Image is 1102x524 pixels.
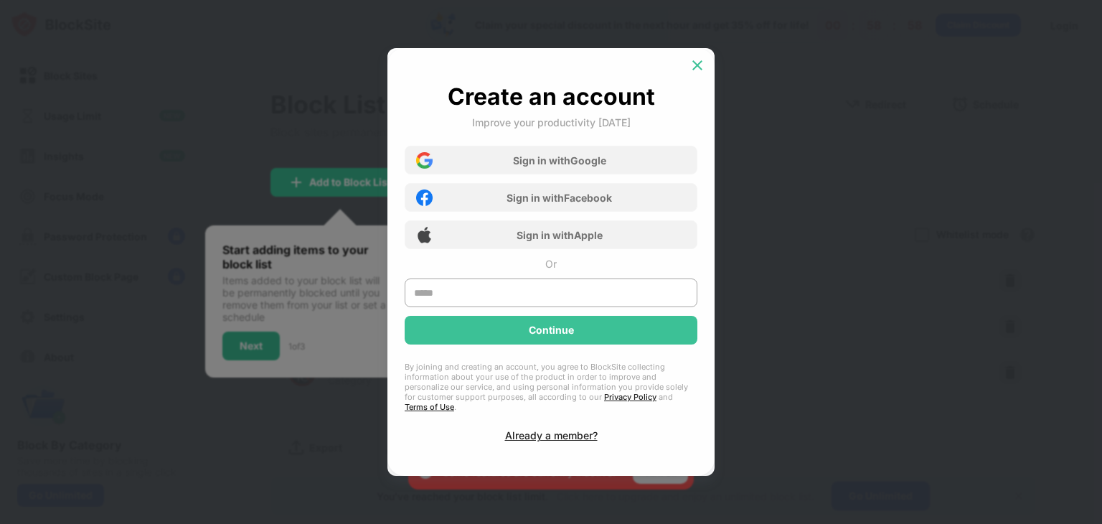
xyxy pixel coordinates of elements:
img: apple-icon.png [416,227,433,243]
div: Continue [529,324,574,336]
div: Improve your productivity [DATE] [472,116,631,128]
img: facebook-icon.png [416,190,433,206]
img: google-icon.png [416,152,433,169]
div: Sign in with Apple [517,229,603,241]
a: Privacy Policy [604,392,656,402]
div: Create an account [448,83,655,111]
div: Or [545,258,557,270]
div: Sign in with Facebook [507,192,612,204]
div: Sign in with Google [513,154,606,167]
a: Terms of Use [405,402,454,412]
div: Already a member? [505,429,598,441]
div: By joining and creating an account, you agree to BlockSite collecting information about your use ... [405,362,697,412]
